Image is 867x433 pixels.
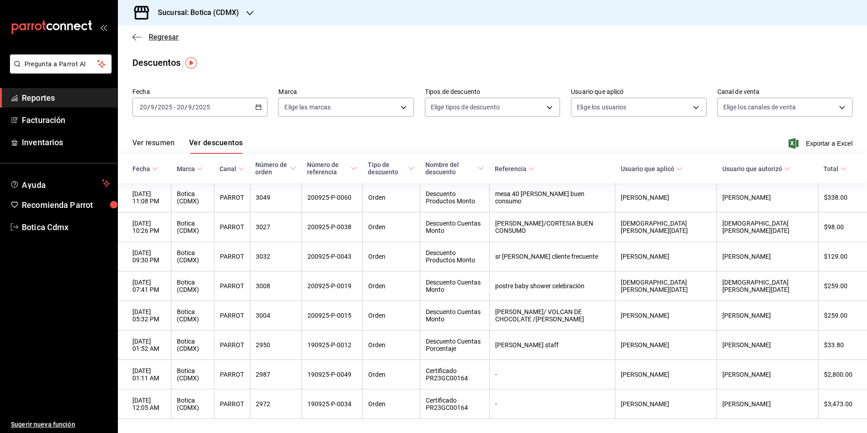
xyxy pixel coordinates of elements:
[132,138,175,154] button: Ver resumen
[420,301,489,330] th: Descuento Cuentas Monto
[22,136,110,148] span: Inventarios
[818,183,867,212] th: $338.00
[150,103,155,111] input: --
[615,242,717,271] th: [PERSON_NAME]
[823,165,847,172] span: Total
[155,103,157,111] span: /
[139,103,147,111] input: --
[157,103,173,111] input: ----
[717,212,818,242] th: [DEMOGRAPHIC_DATA][PERSON_NAME][DATE]
[22,114,110,126] span: Facturación
[489,389,615,419] th: -
[431,103,500,112] span: Elige tipos de descuento
[489,183,615,212] th: mesa 40 [PERSON_NAME] buen consumo
[22,178,98,189] span: Ayuda
[790,138,852,149] button: Exportar a Excel
[118,242,171,271] th: [DATE] 09:30 PM
[132,33,179,41] button: Regresar
[302,212,362,242] th: 200925-P-0038
[717,389,818,419] th: [PERSON_NAME]
[615,330,717,360] th: [PERSON_NAME]
[219,165,244,172] span: Canal
[151,7,239,18] h3: Sucursal: Botica (CDMX)
[420,389,489,419] th: Certificado PR23GC00164
[723,103,796,112] span: Elige los canales de venta
[577,103,626,112] span: Elige los usuarios
[278,89,414,95] label: Marca
[489,330,615,360] th: [PERSON_NAME] staff
[362,301,420,330] th: Orden
[307,161,357,176] span: Número de referencia
[132,165,158,172] span: Fecha
[362,330,420,360] th: Orden
[214,271,250,301] th: PARROT
[214,183,250,212] th: PARROT
[185,57,197,69] img: Tooltip marker
[118,271,171,301] th: [DATE] 07:41 PM
[615,183,717,212] th: [PERSON_NAME]
[132,56,180,69] div: Descuentos
[214,330,250,360] th: PARROT
[489,212,615,242] th: [PERSON_NAME]/CORTESIA BUEN CONSUMO
[717,271,818,301] th: [DEMOGRAPHIC_DATA][PERSON_NAME][DATE]
[100,24,107,31] button: open_drawer_menu
[250,271,302,301] th: 3008
[425,89,560,95] label: Tipos de descuento
[818,301,867,330] th: $259.00
[717,360,818,389] th: [PERSON_NAME]
[24,59,97,69] span: Pregunta a Parrot AI
[717,242,818,271] th: [PERSON_NAME]
[118,212,171,242] th: [DATE] 10:26 PM
[171,212,214,242] th: Botica (CDMX)
[171,183,214,212] th: Botica (CDMX)
[615,360,717,389] th: [PERSON_NAME]
[189,138,243,154] button: Ver descuentos
[302,271,362,301] th: 200925-P-0019
[188,103,192,111] input: --
[118,389,171,419] th: [DATE] 12:05 AM
[118,360,171,389] th: [DATE] 01:11 AM
[302,389,362,419] th: 190925-P-0034
[621,165,682,172] span: Usuario que aplicó
[302,242,362,271] th: 200925-P-0043
[171,242,214,271] th: Botica (CDMX)
[717,183,818,212] th: [PERSON_NAME]
[489,301,615,330] th: [PERSON_NAME]/ VOLCAN DE CHOCOLATE /[PERSON_NAME]
[362,271,420,301] th: Orden
[420,271,489,301] th: Descuento Cuentas Monto
[192,103,195,111] span: /
[132,89,268,95] label: Fecha
[255,161,296,176] span: Número de orden
[284,103,331,112] span: Elige las marcas
[250,330,302,360] th: 2950
[22,199,110,211] span: Recomienda Parrot
[495,165,535,172] span: Referencia
[489,242,615,271] th: sr [PERSON_NAME] cliente frecuente
[717,301,818,330] th: [PERSON_NAME]
[250,242,302,271] th: 3032
[250,360,302,389] th: 2987
[615,212,717,242] th: [DEMOGRAPHIC_DATA][PERSON_NAME][DATE]
[214,212,250,242] th: PARROT
[118,330,171,360] th: [DATE] 01:52 AM
[615,301,717,330] th: [PERSON_NAME]
[250,183,302,212] th: 3049
[818,330,867,360] th: $33.80
[10,54,112,74] button: Pregunta a Parrot AI
[615,271,717,301] th: [DEMOGRAPHIC_DATA][PERSON_NAME][DATE]
[420,212,489,242] th: Descuento Cuentas Monto
[22,92,110,104] span: Reportes
[250,301,302,330] th: 3004
[420,360,489,389] th: Certificado PR23GC00164
[302,360,362,389] th: 190925-P-0049
[818,212,867,242] th: $98.00
[171,389,214,419] th: Botica (CDMX)
[420,242,489,271] th: Descuento Productos Monto
[6,66,112,75] a: Pregunta a Parrot AI
[420,183,489,212] th: Descuento Productos Monto
[362,212,420,242] th: Orden
[185,103,187,111] span: /
[195,103,210,111] input: ----
[425,161,484,176] span: Nombre del descuento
